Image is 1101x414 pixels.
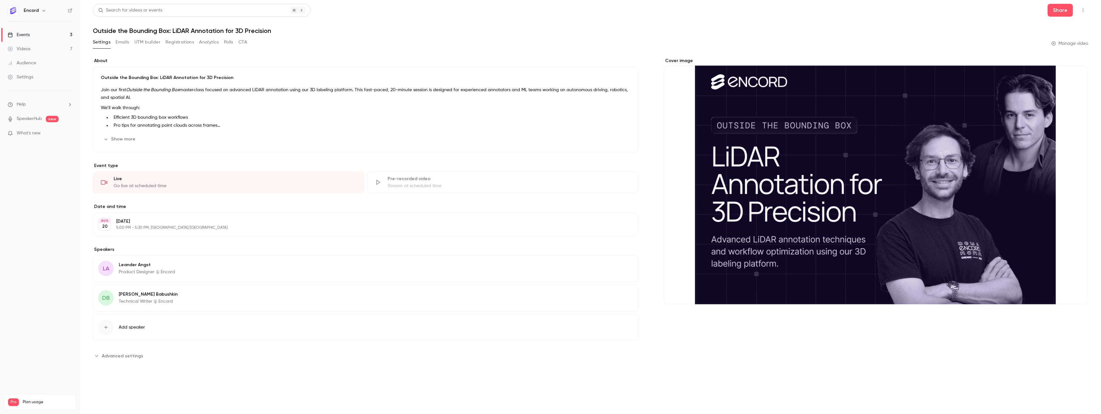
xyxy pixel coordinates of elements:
[8,32,30,38] div: Events
[388,176,630,182] div: Pre-recorded video
[46,116,59,122] span: new
[111,122,630,129] li: Pro tips for annotating point clouds across frames
[101,75,630,81] p: Outside the Bounding Box: LiDAR Annotation for 3D Precision
[98,7,162,14] div: Search for videos or events
[119,324,145,330] span: Add speaker
[93,27,1088,35] h1: Outside the Bounding Box: LiDAR Annotation for 3D Precision
[93,255,638,282] div: LALeander AngstProduct Designer @ Encord
[93,58,638,64] label: About
[367,171,638,193] div: Pre-recorded videoStream at scheduled time
[93,351,147,361] button: Advanced settings
[93,314,638,340] button: Add speaker
[103,264,109,273] span: LA
[1051,40,1088,47] a: Manage video
[126,88,179,92] em: Outside the Bounding Box
[119,262,175,268] p: Leander Angst
[119,291,178,298] p: [PERSON_NAME] Babushkin
[199,37,219,47] button: Analytics
[116,225,604,230] p: 5:00 PM - 5:30 PM, [GEOGRAPHIC_DATA]/[GEOGRAPHIC_DATA]
[101,86,630,101] p: Join our first masterclass focused on advanced LiDAR annotation using our 3D labeling platform. T...
[93,203,638,210] label: Date and time
[134,37,160,47] button: UTM builder
[8,60,36,66] div: Audience
[8,46,30,52] div: Videos
[238,37,247,47] button: CTA
[102,294,110,302] span: DB
[24,7,39,14] h6: Encord
[224,37,233,47] button: Polls
[93,351,638,361] section: Advanced settings
[23,400,72,405] span: Plan usage
[8,398,19,406] span: Pro
[65,131,72,136] iframe: Noticeable Trigger
[8,5,18,16] img: Encord
[93,285,638,312] div: DB[PERSON_NAME] BabushkinTechnical Writer @ Encord
[664,58,1088,64] label: Cover image
[102,353,143,359] span: Advanced settings
[93,163,638,169] p: Event type
[99,219,110,223] div: AUG
[17,115,42,122] a: SpeakerHub
[93,246,638,253] label: Speakers
[388,183,630,189] div: Stream at scheduled time
[101,134,139,144] button: Show more
[93,37,110,47] button: Settings
[93,171,364,193] div: LiveGo live at scheduled time
[116,37,129,47] button: Emails
[114,176,356,182] div: Live
[114,183,356,189] div: Go live at scheduled time
[8,101,72,108] li: help-dropdown-opener
[664,58,1088,304] section: Cover image
[119,298,178,305] p: Technical Writer @ Encord
[102,223,108,230] p: 20
[17,130,41,137] span: What's new
[116,218,604,225] p: [DATE]
[8,74,33,80] div: Settings
[119,269,175,275] p: Product Designer @ Encord
[1048,4,1073,17] button: Share
[101,104,630,112] p: We’ll walk through:
[111,114,630,121] li: Efficient 3D bounding box workflows
[165,37,194,47] button: Registrations
[17,101,26,108] span: Help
